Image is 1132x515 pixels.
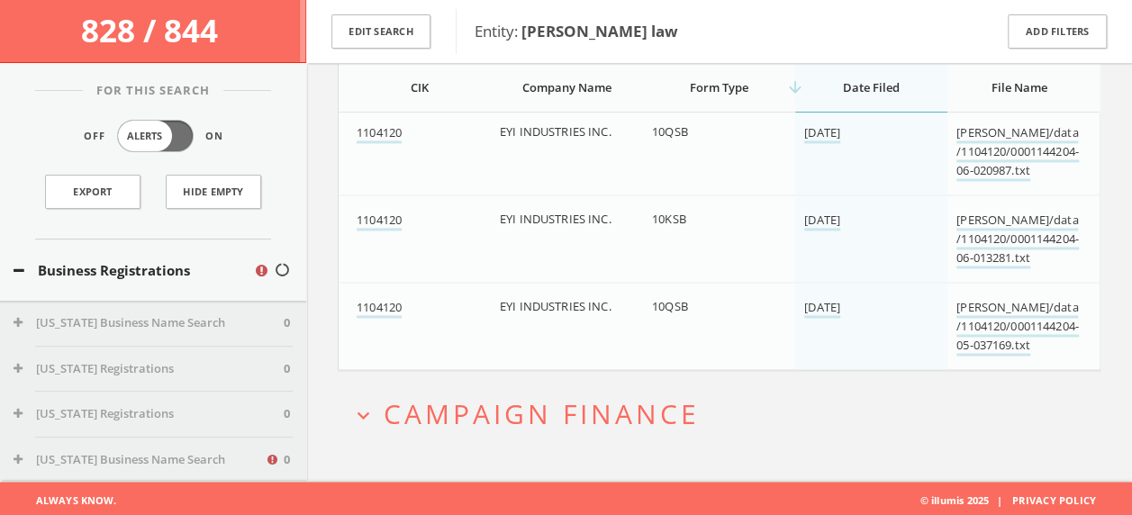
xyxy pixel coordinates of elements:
a: [DATE] [804,124,840,143]
span: | [989,492,1009,506]
a: Export [45,175,140,209]
span: Company Name [522,79,611,95]
a: [DATE] [804,299,840,318]
button: Edit Search [331,14,430,50]
span: 828 / 844 [81,9,225,51]
span: For This Search [83,82,223,100]
span: Off [84,129,105,144]
span: 10KSB [652,211,686,227]
span: On [205,129,223,144]
span: Entity: [475,21,678,41]
button: expand_moreCampaign Finance [351,398,1100,428]
span: Date Filed [843,79,900,95]
button: [US_STATE] Business Name Search [14,314,284,332]
a: 1104120 [357,299,402,318]
span: 0 [284,451,290,469]
button: Business Registrations [14,260,253,281]
span: 10QSB [652,298,688,314]
a: [PERSON_NAME]/data/1104120/0001144204-05-037169.txt [956,299,1079,356]
span: CIK [411,79,429,95]
a: [PERSON_NAME]/data/1104120/0001144204-06-020987.txt [956,124,1079,181]
span: Campaign Finance [384,394,700,431]
a: [PERSON_NAME]/data/1104120/0001144204-06-013281.txt [956,212,1079,268]
a: [DATE] [804,212,840,230]
button: [US_STATE] Business Name Search [14,451,265,469]
span: Form Type [690,79,748,95]
span: 10QSB [652,123,688,140]
span: EYI INDUSTRIES INC. [500,123,611,140]
span: 0 [284,405,290,423]
span: EYI INDUSTRIES INC. [500,211,611,227]
i: expand_more [351,402,376,427]
button: [US_STATE] Registrations [14,360,284,378]
button: [US_STATE] Registrations [14,405,284,423]
button: Hide Empty [166,175,261,209]
a: 1104120 [357,212,402,230]
span: 0 [284,314,290,332]
span: File Name [992,79,1047,95]
i: arrow_downward [786,78,804,96]
a: Privacy Policy [1012,492,1096,506]
b: [PERSON_NAME] law [521,21,678,41]
span: EYI INDUSTRIES INC. [500,298,611,314]
span: 0 [284,360,290,378]
button: Add Filters [1008,14,1107,50]
a: 1104120 [357,124,402,143]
